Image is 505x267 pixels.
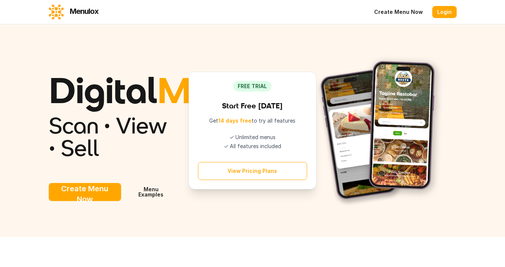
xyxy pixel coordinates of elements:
[49,4,64,19] img: logo
[198,100,307,111] h3: Start Free [DATE]
[432,6,457,18] a: Login
[49,183,121,201] button: Create Menu Now
[316,54,444,207] img: banner image
[126,183,177,201] a: Menu Examples
[157,67,252,113] span: Menu
[49,72,177,108] h1: Digital
[198,133,307,141] li: ✓ Unlimited menus
[198,142,307,150] li: ✓ All features included
[233,81,271,91] div: FREE TRIAL
[49,4,99,19] a: Menulox
[369,6,428,18] a: Create Menu Now
[198,117,307,124] p: Get to try all features
[218,117,252,124] span: 14 days free
[198,162,307,180] button: View Pricing Plans
[49,114,177,159] h2: Scan • View • Sell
